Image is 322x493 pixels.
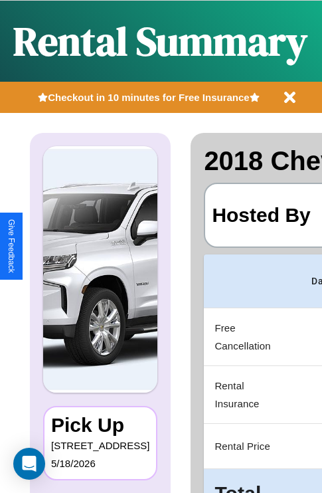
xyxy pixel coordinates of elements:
[214,319,290,355] p: Free Cancellation
[212,191,310,240] h3: Hosted By
[51,414,149,437] h3: Pick Up
[48,92,249,103] b: Checkout in 10 minutes for Free Insurance
[214,377,290,413] p: Rental Insurance
[13,448,45,480] div: Open Intercom Messenger
[51,454,149,472] p: 5 / 18 / 2026
[51,437,149,454] p: [STREET_ADDRESS]
[7,219,16,273] div: Give Feedback
[214,437,290,455] p: Rental Price
[13,14,307,68] h1: Rental Summary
